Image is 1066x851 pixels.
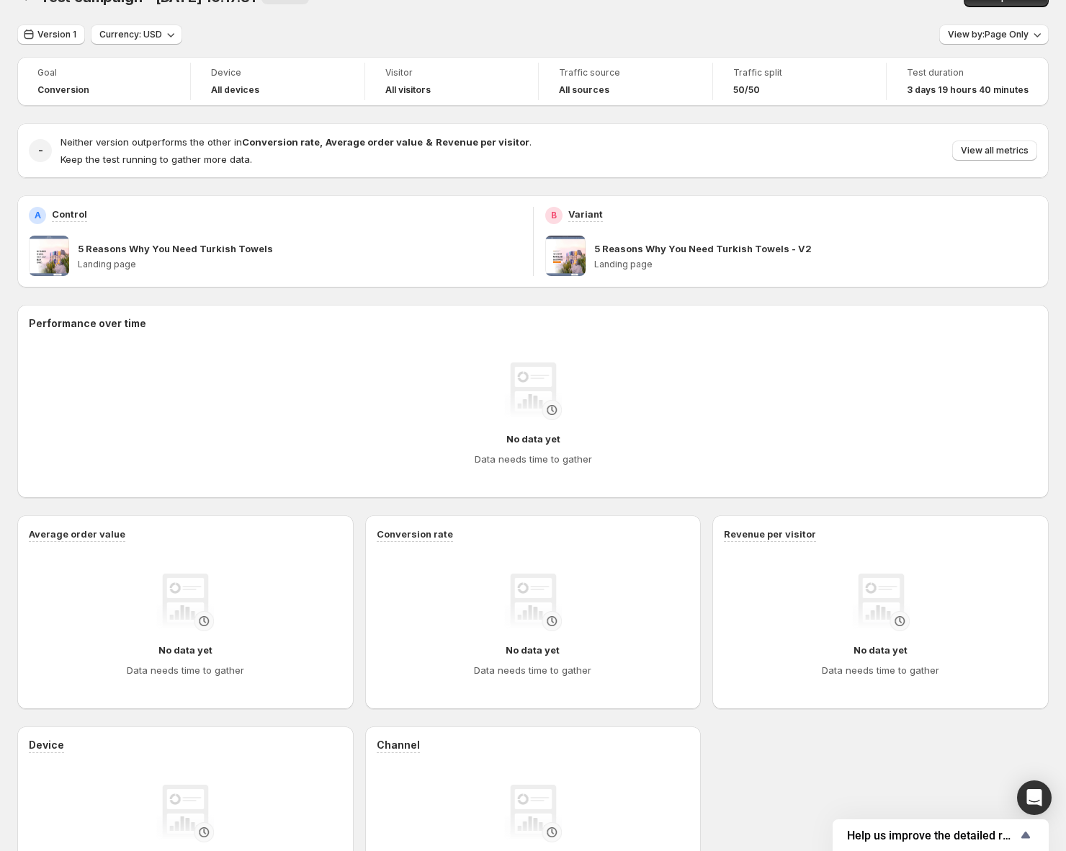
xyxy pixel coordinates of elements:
[426,136,433,148] strong: &
[29,527,125,541] h3: Average order value
[52,207,87,221] p: Control
[559,84,609,96] h4: All sources
[35,210,41,221] h2: A
[385,66,518,97] a: VisitorAll visitors
[127,663,244,677] h4: Data needs time to gather
[733,84,760,96] span: 50/50
[545,236,586,276] img: 5 Reasons Why You Need Turkish Towels - V2
[61,153,252,165] span: Keep the test running to gather more data.
[1017,780,1052,815] div: Open Intercom Messenger
[506,432,560,446] h4: No data yet
[961,145,1029,156] span: View all metrics
[29,738,64,752] h3: Device
[156,785,214,842] img: No data yet
[37,67,170,79] span: Goal
[377,527,453,541] h3: Conversion rate
[385,67,518,79] span: Visitor
[326,136,423,148] strong: Average order value
[436,136,529,148] strong: Revenue per visitor
[948,29,1029,40] span: View by: Page Only
[822,663,939,677] h4: Data needs time to gather
[17,24,85,45] button: Version 1
[952,141,1037,161] button: View all metrics
[724,527,816,541] h3: Revenue per visitor
[847,829,1017,842] span: Help us improve the detailed report for A/B campaigns
[61,136,532,148] span: Neither version outperforms the other in .
[475,452,592,466] h4: Data needs time to gather
[506,643,560,657] h4: No data yet
[907,84,1029,96] span: 3 days 19 hours 40 minutes
[242,136,320,148] strong: Conversion rate
[37,66,170,97] a: GoalConversion
[91,24,182,45] button: Currency: USD
[504,785,562,842] img: No data yet
[211,66,344,97] a: DeviceAll devices
[559,66,691,97] a: Traffic sourceAll sources
[504,574,562,631] img: No data yet
[385,84,431,96] h4: All visitors
[854,643,908,657] h4: No data yet
[29,236,69,276] img: 5 Reasons Why You Need Turkish Towels
[320,136,323,148] strong: ,
[158,643,212,657] h4: No data yet
[211,84,259,96] h4: All devices
[78,241,273,256] p: 5 Reasons Why You Need Turkish Towels
[907,67,1029,79] span: Test duration
[939,24,1049,45] button: View by:Page Only
[99,29,162,40] span: Currency: USD
[551,210,557,221] h2: B
[594,259,1038,270] p: Landing page
[504,362,562,420] img: No data yet
[29,316,1037,331] h2: Performance over time
[594,241,812,256] p: 5 Reasons Why You Need Turkish Towels - V2
[852,574,910,631] img: No data yet
[907,66,1029,97] a: Test duration3 days 19 hours 40 minutes
[211,67,344,79] span: Device
[37,29,76,40] span: Version 1
[847,827,1034,844] button: Show survey - Help us improve the detailed report for A/B campaigns
[733,67,866,79] span: Traffic split
[474,663,591,677] h4: Data needs time to gather
[38,143,43,158] h2: -
[568,207,603,221] p: Variant
[377,738,420,752] h3: Channel
[559,67,691,79] span: Traffic source
[733,66,866,97] a: Traffic split50/50
[37,84,89,96] span: Conversion
[156,574,214,631] img: No data yet
[78,259,521,270] p: Landing page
